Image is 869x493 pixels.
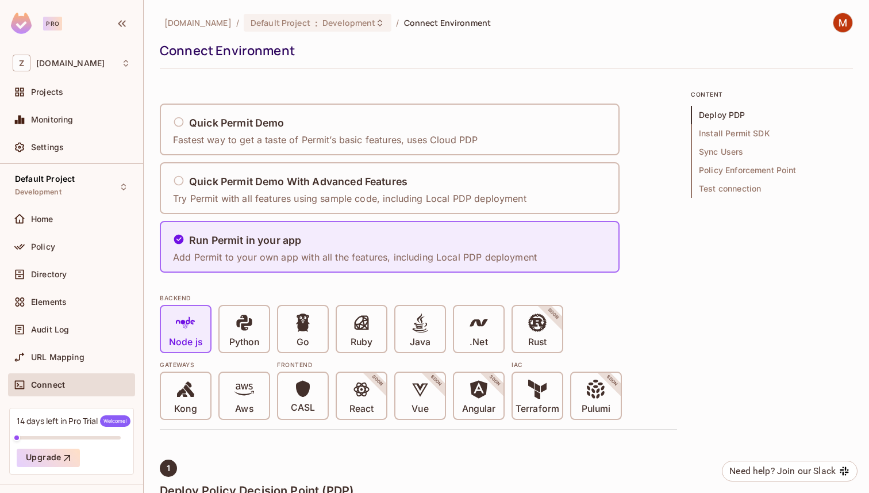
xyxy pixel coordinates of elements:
p: Vue [412,403,428,415]
span: Settings [31,143,64,152]
p: Python [229,337,259,348]
p: Ruby [351,337,372,348]
p: Rust [528,337,547,348]
span: Deploy PDP [691,106,853,124]
p: .Net [470,337,487,348]
p: CASL [291,402,315,414]
img: Mohit Yadav [833,13,852,32]
h5: Run Permit in your app [189,235,301,246]
p: Add Permit to your own app with all the features, including Local PDP deployment [173,251,537,263]
p: Java [410,337,430,348]
span: Development [15,188,61,197]
p: Kong [174,403,197,415]
h5: Quick Permit Demo With Advanced Features [189,176,407,188]
li: / [396,17,399,28]
span: SOON [414,358,459,403]
span: Z [13,55,30,71]
h5: Quick Permit Demo [189,117,284,129]
div: Connect Environment [160,42,847,59]
span: Connect [31,380,65,389]
span: : [314,18,318,28]
button: Upgrade [17,449,80,467]
span: Default Project [15,174,75,184]
span: Directory [31,270,67,279]
p: Fastest way to get a taste of Permit’s basic features, uses Cloud PDP [173,133,478,146]
span: Policy [31,242,55,251]
span: SOON [531,292,576,337]
span: Monitoring [31,115,74,124]
span: Development [322,17,375,28]
div: 14 days left in Pro Trial [17,415,130,427]
span: URL Mapping [31,353,84,362]
p: Pulumi [582,403,610,415]
p: Node js [169,337,202,348]
div: IAC [512,360,622,369]
p: Aws [235,403,253,415]
span: SOON [590,358,635,403]
span: Policy Enforcement Point [691,161,853,179]
li: / [236,17,239,28]
span: 1 [167,464,170,473]
p: Angular [462,403,496,415]
div: Need help? Join our Slack [729,464,836,478]
div: BACKEND [160,293,677,303]
p: Terraform [516,403,559,415]
p: React [349,403,374,415]
p: Go [297,337,309,348]
span: SOON [355,358,400,403]
span: Install Permit SDK [691,124,853,143]
img: SReyMgAAAABJRU5ErkJggg== [11,13,32,34]
span: Elements [31,297,67,307]
div: Pro [43,17,62,30]
span: the active workspace [164,17,232,28]
div: Gateways [160,360,270,369]
span: Connect Environment [404,17,491,28]
span: Test connection [691,179,853,198]
span: Workspace: zuvees.ae [36,59,105,68]
span: Default Project [251,17,310,28]
p: content [691,90,853,99]
span: Sync Users [691,143,853,161]
p: Try Permit with all features using sample code, including Local PDP deployment [173,192,526,205]
div: Frontend [277,360,505,369]
span: Home [31,215,53,224]
span: Projects [31,87,63,97]
span: Audit Log [31,325,69,334]
span: SOON [472,358,517,403]
span: Welcome! [100,415,130,427]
